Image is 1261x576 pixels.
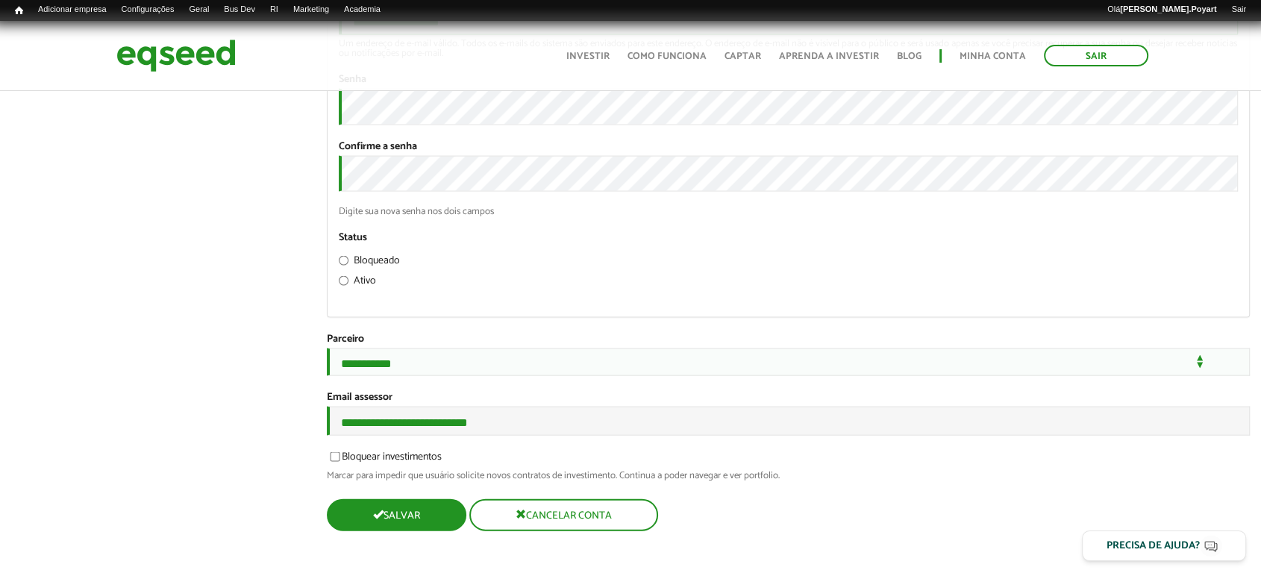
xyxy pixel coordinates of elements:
button: Salvar [327,499,466,531]
a: Blog [897,51,921,61]
input: Bloqueado [339,256,348,266]
input: Ativo [339,276,348,286]
label: Email assessor [327,392,392,403]
a: Geral [181,4,216,16]
a: Aprenda a investir [779,51,879,61]
label: Ativo [339,276,376,291]
a: Início [7,4,31,18]
div: Digite sua nova senha nos dois campos [339,207,1239,216]
div: Marcar para impedir que usuário solicite novos contratos de investimento. Continua a poder navega... [327,471,1251,480]
a: Configurações [114,4,182,16]
a: RI [263,4,286,16]
input: Bloquear investimentos [322,452,348,462]
label: Status [339,233,367,243]
a: Adicionar empresa [31,4,114,16]
a: Academia [337,4,388,16]
a: Investir [566,51,610,61]
a: Bus Dev [216,4,263,16]
button: Cancelar conta [469,499,658,531]
label: Bloquear investimentos [327,452,442,467]
label: Confirme a senha [339,142,417,152]
a: Sair [1224,4,1254,16]
a: Minha conta [960,51,1026,61]
a: Como funciona [628,51,707,61]
a: Sair [1044,45,1148,66]
a: Olá[PERSON_NAME].Poyart [1100,4,1224,16]
label: Parceiro [327,334,364,345]
span: Início [15,5,23,16]
strong: [PERSON_NAME].Poyart [1120,4,1216,13]
label: Bloqueado [339,256,400,271]
a: Marketing [286,4,337,16]
a: Captar [725,51,761,61]
img: EqSeed [116,36,236,75]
